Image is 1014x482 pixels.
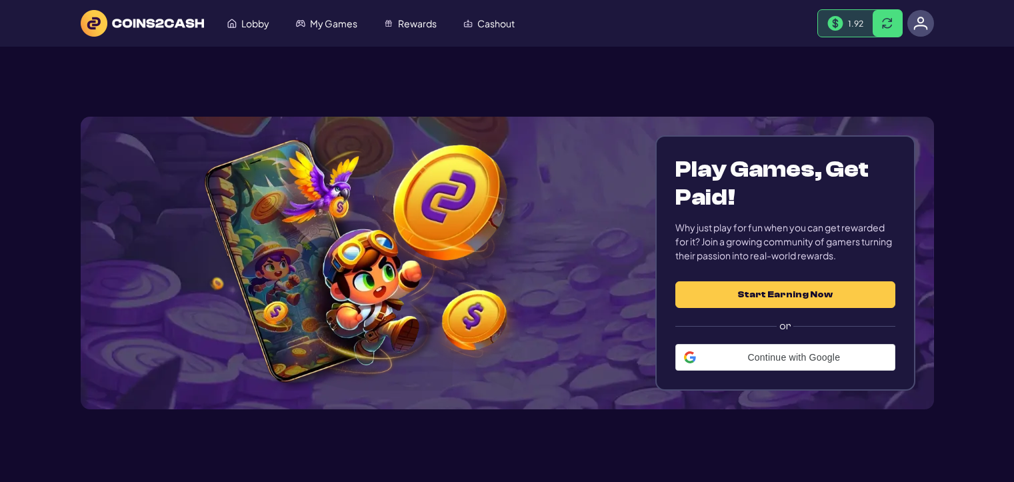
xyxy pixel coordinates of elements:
[701,352,887,363] span: Continue with Google
[827,16,843,31] img: Money Bill
[450,11,528,36] a: Cashout
[398,19,437,28] span: Rewards
[296,19,305,28] img: My Games
[463,19,473,28] img: Cashout
[384,19,393,28] img: Rewards
[227,19,237,28] img: Lobby
[283,11,371,36] a: My Games
[675,155,895,211] h1: Play Games, Get Paid!
[214,11,283,36] a: Lobby
[81,10,204,37] img: logo text
[675,308,895,344] label: or
[675,281,895,308] button: Start Earning Now
[848,18,863,29] span: 1.92
[310,19,357,28] span: My Games
[241,19,269,28] span: Lobby
[675,221,895,263] div: Why just play for fun when you can get rewarded for it? Join a growing community of gamers turnin...
[675,344,895,371] div: Continue with Google
[371,11,450,36] a: Rewards
[477,19,515,28] span: Cashout
[913,16,928,31] img: avatar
